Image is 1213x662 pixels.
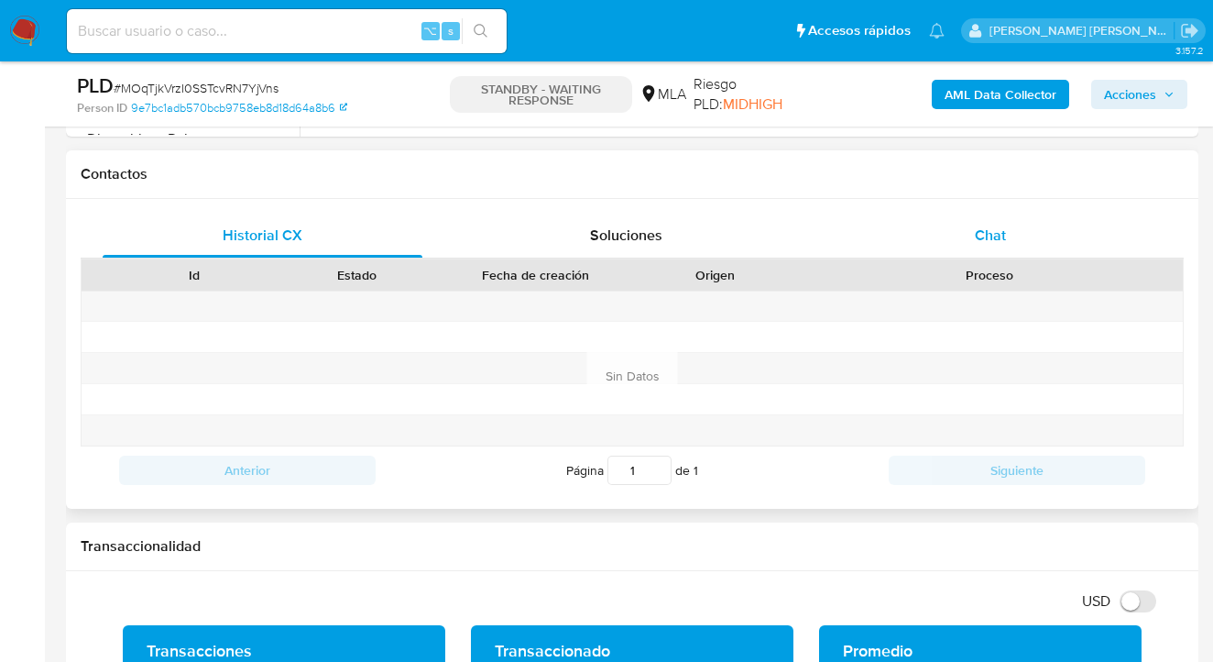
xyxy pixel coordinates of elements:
span: MIDHIGH [723,94,782,115]
button: Anterior [119,456,376,485]
span: Chat [975,225,1006,246]
span: ⌥ [423,22,437,39]
button: Siguiente [889,456,1145,485]
span: 3.157.2 [1175,43,1204,58]
p: STANDBY - WAITING RESPONSE [450,76,632,113]
div: Proceso [809,266,1170,284]
span: Riesgo PLD: [694,74,815,114]
b: Person ID [77,100,127,116]
button: search-icon [462,18,499,44]
a: Notificaciones [929,23,945,39]
span: 1 [694,461,698,480]
div: Origen [647,266,783,284]
span: Página de [566,456,698,485]
span: Acciones [1104,80,1156,109]
p: juanpablo.jfernandez@mercadolibre.com [989,22,1175,39]
div: MLA [639,84,686,105]
div: Estado [289,266,425,284]
span: Historial CX [223,225,302,246]
h1: Transaccionalidad [81,537,1184,556]
span: # MOqTjkVrzI0SSTcvRN7YjVns [114,79,279,97]
a: Salir [1180,21,1199,40]
h1: Contactos [81,165,1184,183]
a: 9e7bc1adb570bcb9758eb8d18d64a8b6 [131,100,347,116]
div: Fecha de creación [451,266,621,284]
input: Buscar usuario o caso... [67,19,507,43]
button: AML Data Collector [932,80,1069,109]
b: PLD [77,71,114,100]
b: AML Data Collector [945,80,1056,109]
button: Acciones [1091,80,1187,109]
span: s [448,22,454,39]
div: Id [126,266,263,284]
span: Accesos rápidos [808,21,911,40]
span: Soluciones [590,225,662,246]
